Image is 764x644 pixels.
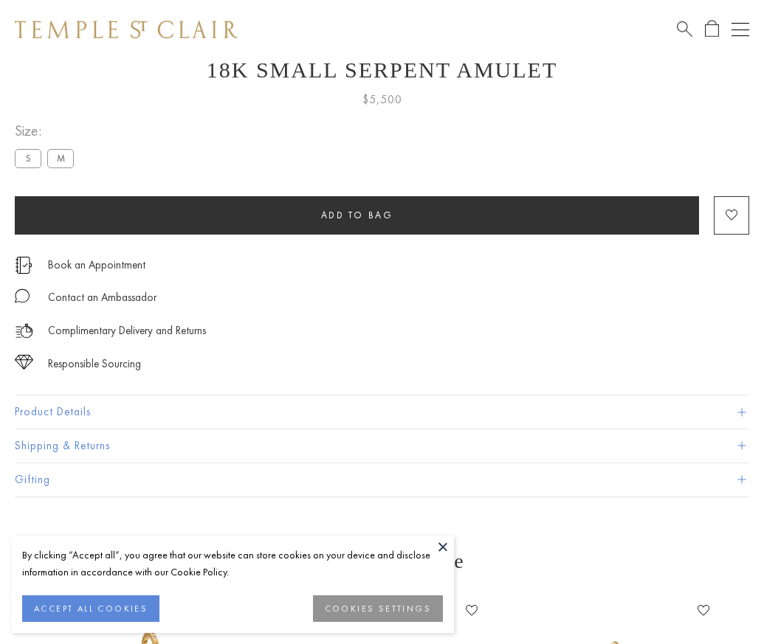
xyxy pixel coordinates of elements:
label: S [15,149,41,167]
button: Shipping & Returns [15,429,749,463]
img: icon_sourcing.svg [15,355,33,370]
img: icon_appointment.svg [15,257,32,274]
img: icon_delivery.svg [15,322,33,340]
span: Size: [15,119,80,143]
div: Contact an Ambassador [48,288,156,307]
a: Open Shopping Bag [705,20,719,38]
label: M [47,149,74,167]
button: Open navigation [732,21,749,38]
h1: 18K Small Serpent Amulet [15,58,749,83]
button: Product Details [15,395,749,429]
button: Add to bag [15,196,699,235]
img: MessageIcon-01_2.svg [15,288,30,303]
button: Gifting [15,463,749,496]
button: ACCEPT ALL COOKIES [22,595,159,622]
button: COOKIES SETTINGS [313,595,443,622]
img: Temple St. Clair [15,21,238,38]
span: $5,500 [362,90,402,109]
a: Search [677,20,692,38]
span: Add to bag [321,209,393,221]
div: By clicking “Accept all”, you agree that our website can store cookies on your device and disclos... [22,547,443,581]
a: Book an Appointment [48,257,145,273]
div: Responsible Sourcing [48,355,141,373]
p: Complimentary Delivery and Returns [48,322,206,340]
